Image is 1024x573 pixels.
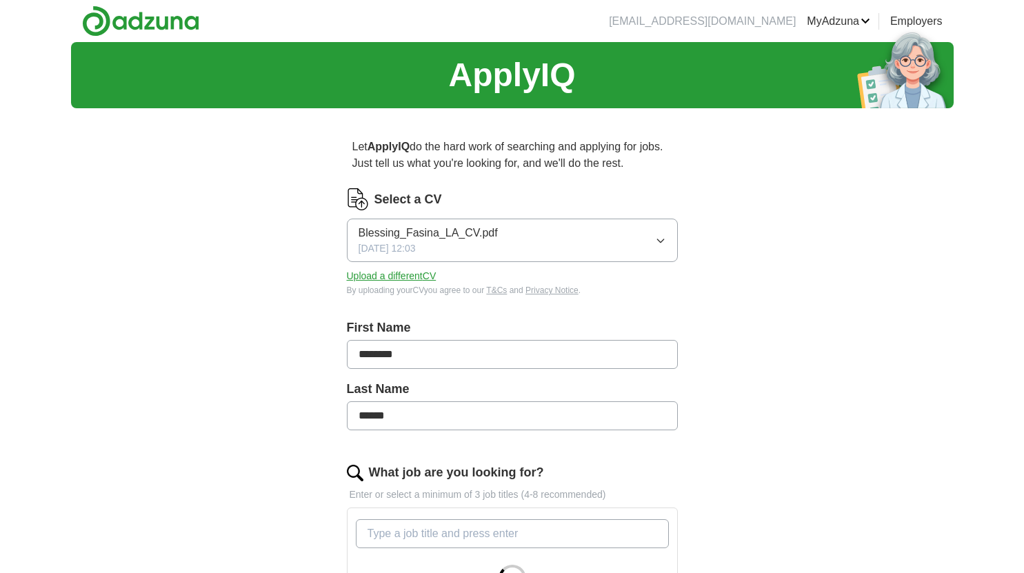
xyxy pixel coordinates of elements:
img: CV Icon [347,188,369,210]
p: Enter or select a minimum of 3 job titles (4-8 recommended) [347,487,678,502]
label: Select a CV [374,190,442,209]
a: Privacy Notice [525,285,579,295]
a: T&Cs [486,285,507,295]
p: Let do the hard work of searching and applying for jobs. Just tell us what you're looking for, an... [347,133,678,177]
button: Upload a differentCV [347,269,436,283]
label: Last Name [347,380,678,399]
a: MyAdzuna [807,13,870,30]
img: Adzuna logo [82,6,199,37]
label: First Name [347,319,678,337]
input: Type a job title and press enter [356,519,669,548]
h1: ApplyIQ [448,50,575,100]
label: What job are you looking for? [369,463,544,482]
img: search.png [347,465,363,481]
span: [DATE] 12:03 [359,241,416,256]
a: Employers [890,13,943,30]
div: By uploading your CV you agree to our and . [347,284,678,296]
li: [EMAIL_ADDRESS][DOMAIN_NAME] [609,13,796,30]
button: Blessing_Fasina_LA_CV.pdf[DATE] 12:03 [347,219,678,262]
span: Blessing_Fasina_LA_CV.pdf [359,225,498,241]
strong: ApplyIQ [368,141,410,152]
